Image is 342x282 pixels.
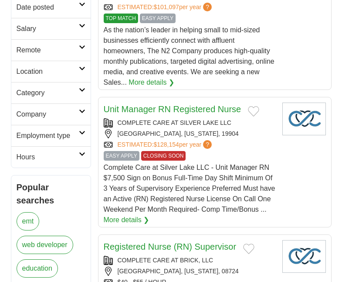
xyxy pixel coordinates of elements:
[17,109,79,120] h2: Company
[104,242,237,251] a: Registered Nurse (RN) Supervisor
[243,244,254,254] button: Add to favorite jobs
[248,106,259,117] button: Add to favorite jobs
[11,18,91,39] a: Salary
[11,103,91,125] a: Company
[140,14,176,23] span: EASY APPLY
[104,104,241,114] a: Unit Manager RN Registered Nurse
[118,140,214,149] a: ESTIMATED:$128,154per year?
[17,24,79,34] h2: Salary
[17,45,79,55] h2: Remote
[104,151,139,161] span: EASY APPLY
[203,3,212,11] span: ?
[104,129,275,138] div: [GEOGRAPHIC_DATA], [US_STATE], 19904
[17,2,79,13] h2: Date posted
[11,61,91,82] a: Location
[17,212,40,230] a: emt
[11,82,91,103] a: Category
[104,256,275,265] div: COMPLETE CARE AT BRICK, LLC
[129,77,174,88] a: More details ❯
[104,267,275,276] div: [GEOGRAPHIC_DATA], [US_STATE], 08724
[17,152,79,162] h2: Hours
[17,66,79,77] h2: Location
[17,88,79,98] h2: Category
[118,3,214,12] a: ESTIMATED:$101,097per year?
[11,39,91,61] a: Remote
[104,14,138,23] span: TOP MATCH
[17,131,79,141] h2: Employment type
[153,3,179,10] span: $101,097
[282,240,326,273] img: Company logo
[17,236,73,254] a: web developer
[11,146,91,168] a: Hours
[104,164,275,213] span: Complete Care at Silver Lake LLC - Unit Manager RN $7,500 Sign on Bonus Full-Time Day Shift Minim...
[203,140,212,149] span: ?
[104,215,149,225] a: More details ❯
[11,125,91,146] a: Employment type
[153,141,179,148] span: $128,154
[17,259,58,278] a: education
[282,103,326,135] img: Company logo
[141,151,186,161] span: CLOSING SOON
[104,26,274,86] span: As the nation’s leader in helping small to mid-sized businesses efficiently connect with affluent...
[104,118,275,127] div: COMPLETE CARE AT SILVER LAKE LLC
[17,181,85,207] h2: Popular searches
